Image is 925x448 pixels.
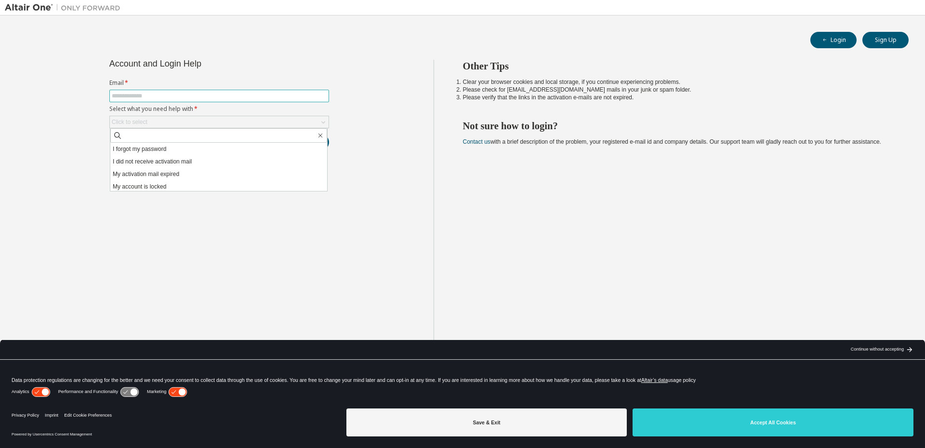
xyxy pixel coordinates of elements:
button: Login [810,32,857,48]
div: Click to select [112,118,147,126]
li: Clear your browser cookies and local storage, if you continue experiencing problems. [463,78,892,86]
span: with a brief description of the problem, your registered e-mail id and company details. Our suppo... [463,138,881,145]
li: Please check for [EMAIL_ADDRESS][DOMAIN_NAME] mails in your junk or spam folder. [463,86,892,94]
div: Account and Login Help [109,60,285,68]
label: Select what you need help with [109,105,329,113]
label: Email [109,79,329,87]
li: I forgot my password [110,143,327,155]
a: Contact us [463,138,490,145]
h2: Other Tips [463,60,892,72]
div: Click to select [110,116,329,128]
button: Sign Up [862,32,909,48]
li: Please verify that the links in the activation e-mails are not expired. [463,94,892,101]
h2: Not sure how to login? [463,120,892,132]
img: Altair One [5,3,125,13]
